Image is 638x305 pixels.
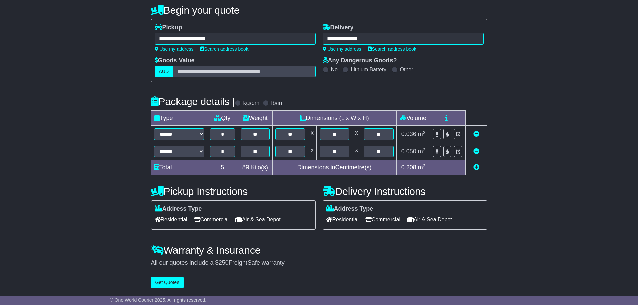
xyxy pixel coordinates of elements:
[238,111,273,126] td: Weight
[326,214,359,225] span: Residential
[272,160,397,175] td: Dimensions in Centimetre(s)
[368,46,416,52] a: Search address book
[423,147,426,152] sup: 3
[272,111,397,126] td: Dimensions (L x W x H)
[351,66,386,73] label: Lithium Battery
[151,111,207,126] td: Type
[155,205,202,213] label: Address Type
[326,205,373,213] label: Address Type
[365,214,400,225] span: Commercial
[308,126,316,143] td: x
[418,164,426,171] span: m
[238,160,273,175] td: Kilo(s)
[401,164,416,171] span: 0.208
[151,96,235,107] h4: Package details |
[151,5,487,16] h4: Begin your quote
[271,100,282,107] label: lb/in
[352,126,361,143] td: x
[194,214,229,225] span: Commercial
[401,131,416,137] span: 0.036
[151,160,207,175] td: Total
[151,259,487,267] div: All our quotes include a $ FreightSafe warranty.
[155,214,187,225] span: Residential
[418,131,426,137] span: m
[219,259,229,266] span: 250
[207,160,238,175] td: 5
[323,46,361,52] a: Use my address
[323,186,487,197] h4: Delivery Instructions
[397,111,430,126] td: Volume
[323,57,397,64] label: Any Dangerous Goods?
[308,143,316,160] td: x
[418,148,426,155] span: m
[151,277,184,288] button: Get Quotes
[151,245,487,256] h4: Warranty & Insurance
[200,46,249,52] a: Search address book
[400,66,413,73] label: Other
[423,130,426,135] sup: 3
[473,131,479,137] a: Remove this item
[155,46,194,52] a: Use my address
[155,57,195,64] label: Goods Value
[323,24,354,31] label: Delivery
[151,186,316,197] h4: Pickup Instructions
[473,164,479,171] a: Add new item
[242,164,249,171] span: 89
[235,214,281,225] span: Air & Sea Depot
[110,297,207,303] span: © One World Courier 2025. All rights reserved.
[331,66,338,73] label: No
[155,66,173,77] label: AUD
[243,100,259,107] label: kg/cm
[423,163,426,168] sup: 3
[407,214,452,225] span: Air & Sea Depot
[207,111,238,126] td: Qty
[352,143,361,160] td: x
[155,24,182,31] label: Pickup
[401,148,416,155] span: 0.050
[473,148,479,155] a: Remove this item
